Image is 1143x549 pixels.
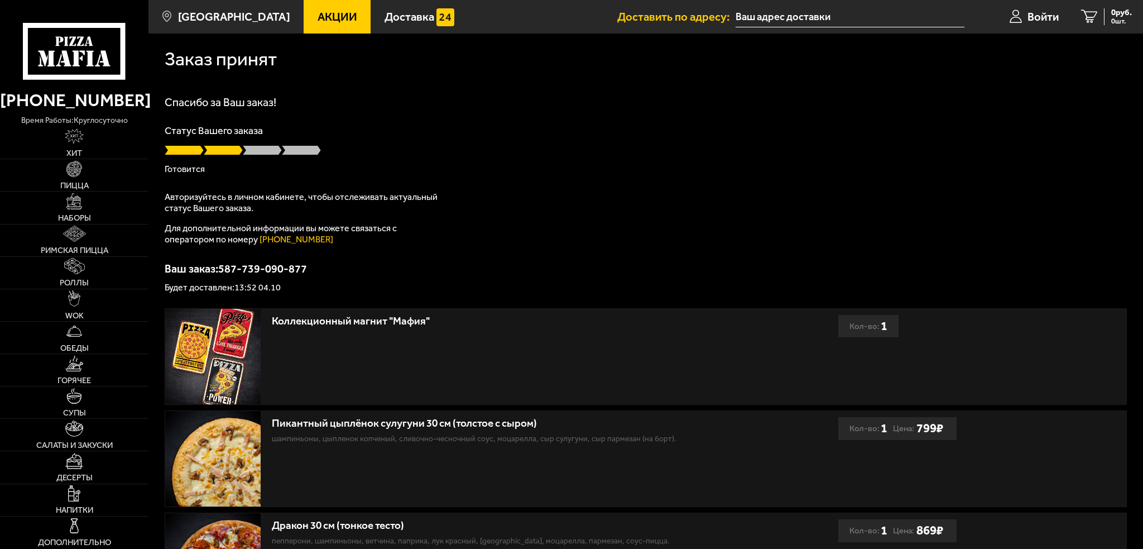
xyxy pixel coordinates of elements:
span: Войти [1027,11,1059,22]
span: [GEOGRAPHIC_DATA] [178,11,290,22]
img: 15daf4d41897b9f0e9f617042186c801.svg [436,8,454,26]
span: Обеды [60,344,89,352]
input: Ваш адрес доставки [736,7,964,27]
b: 1 [881,315,887,338]
p: пепперони, шампиньоны, ветчина, паприка, лук красный, [GEOGRAPHIC_DATA], моцарелла, пармезан, соу... [272,535,723,547]
span: Доставка [385,11,434,22]
span: Хит [66,149,82,157]
div: Кол-во: [849,417,887,440]
p: Статус Вашего заказа [165,126,1127,136]
span: Горячее [57,376,91,385]
span: Пицца [60,182,89,190]
span: 0 шт. [1111,18,1132,25]
b: 1 [881,519,887,542]
span: Супы [63,409,86,417]
p: Для дополнительной информации вы можете связаться с оператором по номеру [165,223,444,245]
b: 1 [881,417,887,440]
span: Салаты и закуски [36,441,113,450]
span: Доставить по адресу: [617,11,736,22]
a: [PHONE_NUMBER] [260,234,333,245]
b: 799 ₽ [916,421,943,436]
span: Цена: [893,417,914,440]
div: Пикантный цыплёнок сулугуни 30 см (толстое с сыром) [272,417,723,430]
span: Цена: [893,519,914,542]
div: Кол-во: [849,315,887,338]
span: 0 руб. [1111,8,1132,17]
span: Акции [318,11,357,22]
h1: Спасибо за Ваш заказ! [165,97,1127,108]
b: 869 ₽ [916,523,943,538]
div: Кол-во: [849,519,887,542]
p: Авторизуйтесь в личном кабинете, чтобы отслеживать актуальный статус Вашего заказа. [165,192,444,214]
span: WOK [65,312,84,320]
span: Дополнительно [38,538,111,547]
span: Роллы [60,279,89,287]
span: Наборы [58,214,91,222]
span: Римская пицца [41,246,108,255]
p: Готовится [165,165,1127,174]
p: Ваш заказ: 587-739-090-877 [165,263,1127,274]
div: Коллекционный магнит "Мафия" [272,315,723,328]
h1: Заказ принят [165,50,277,69]
span: Напитки [56,506,93,514]
span: Десерты [56,474,93,482]
p: шампиньоны, цыпленок копченый, сливочно-чесночный соус, моцарелла, сыр сулугуни, сыр пармезан (на... [272,433,723,445]
div: Дракон 30 см (тонкое тесто) [272,519,723,532]
p: Будет доставлен: 13:52 04.10 [165,283,1127,292]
